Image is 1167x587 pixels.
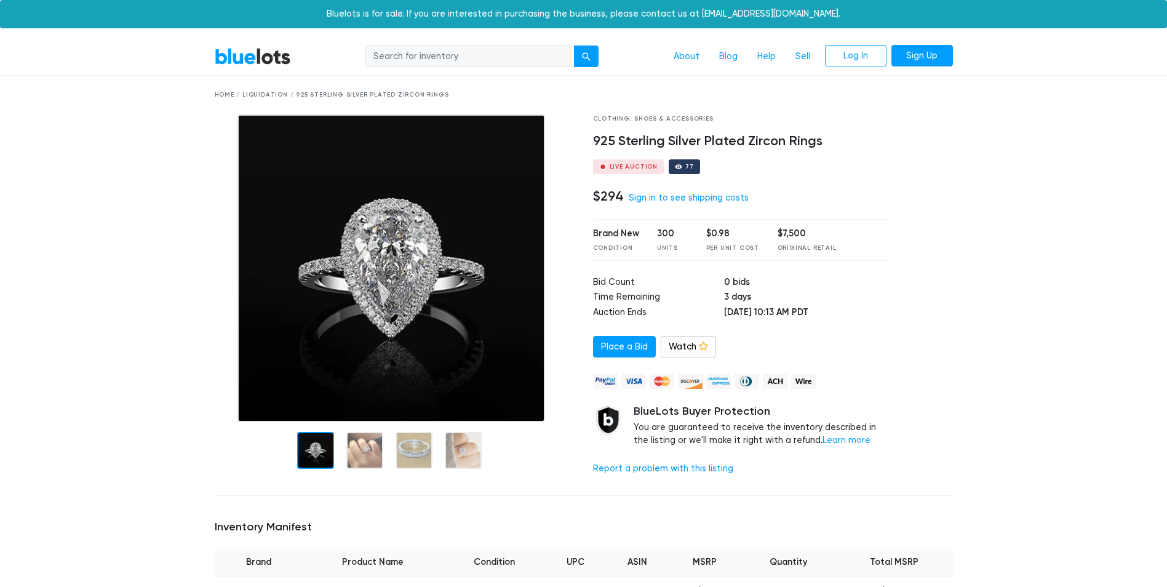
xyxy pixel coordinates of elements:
div: Brand New [593,227,639,241]
img: mastercard-42073d1d8d11d6635de4c079ffdb20a4f30a903dc55d1612383a1b395dd17f39.png [650,373,674,389]
img: american_express-ae2a9f97a040b4b41f6397f7637041a5861d5f99d0716c09922aba4e24c8547d.png [706,373,731,389]
h5: Inventory Manifest [215,521,953,534]
input: Search for inventory [365,46,575,68]
img: ach-b7992fed28a4f97f893c574229be66187b9afb3f1a8d16a4691d3d3140a8ab00.png [763,373,787,389]
div: Live Auction [610,164,658,170]
img: discover-82be18ecfda2d062aad2762c1ca80e2d36a4073d45c9e0ffae68cd515fbd3d32.png [678,373,703,389]
h4: $294 [593,188,624,204]
th: UPC [546,548,605,577]
div: Clothing, Shoes & Accessories [593,114,890,124]
a: Report a problem with this listing [593,463,733,474]
td: [DATE] 10:13 AM PDT [724,306,890,321]
th: Product Name [303,548,443,577]
th: Total MSRP [836,548,952,577]
div: Per Unit Cost [706,244,759,253]
a: Watch [661,336,716,358]
div: You are guaranteed to receive the inventory described in the listing or we'll make it right with ... [634,405,890,447]
a: BlueLots [215,47,291,65]
a: Learn more [822,435,870,445]
td: Bid Count [593,276,725,291]
td: 3 days [724,290,890,306]
a: Blog [709,45,747,68]
td: 0 bids [724,276,890,291]
a: Place a Bid [593,336,656,358]
div: Units [657,244,688,253]
th: Brand [215,548,303,577]
div: Original Retail [778,244,837,253]
td: Auction Ends [593,306,725,321]
div: 77 [685,164,694,170]
div: 300 [657,227,688,241]
img: paypal_credit-80455e56f6e1299e8d57f40c0dcee7b8cd4ae79b9eccbfc37e2480457ba36de9.png [593,373,618,389]
h5: BlueLots Buyer Protection [634,405,890,418]
img: diners_club-c48f30131b33b1bb0e5d0e2dbd43a8bea4cb12cb2961413e2f4250e06c020426.png [735,373,759,389]
a: Help [747,45,786,68]
div: $0.98 [706,227,759,241]
div: $7,500 [778,227,837,241]
img: visa-79caf175f036a155110d1892330093d4c38f53c55c9ec9e2c3a54a56571784bb.png [621,373,646,389]
img: ff063d75-f31e-4fd8-a842-6362cdc82afa-1749380224.jpg [237,114,545,422]
a: About [664,45,709,68]
img: buyer_protection_shield-3b65640a83011c7d3ede35a8e5a80bfdfaa6a97447f0071c1475b91a4b0b3d01.png [593,405,624,436]
th: Quantity [740,548,836,577]
a: Sell [786,45,820,68]
th: Condition [443,548,546,577]
h4: 925 Sterling Silver Plated Zircon Rings [593,134,890,150]
a: Sign Up [891,45,953,67]
img: wire-908396882fe19aaaffefbd8e17b12f2f29708bd78693273c0e28e3a24408487f.png [791,373,816,389]
div: Condition [593,244,639,253]
div: Home / Liquidation / 925 Sterling Silver Plated Zircon Rings [215,90,953,100]
th: MSRP [669,548,740,577]
a: Log In [825,45,886,67]
a: Sign in to see shipping costs [629,193,749,203]
td: Time Remaining [593,290,725,306]
th: ASIN [605,548,669,577]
